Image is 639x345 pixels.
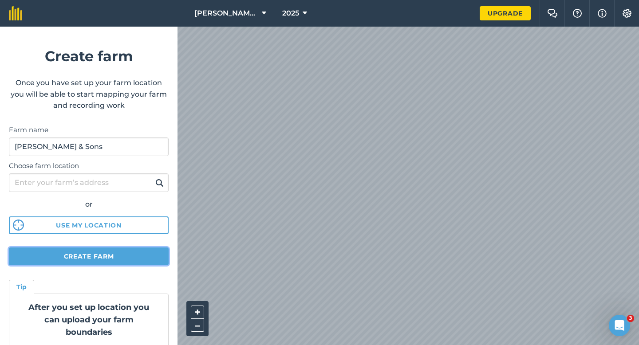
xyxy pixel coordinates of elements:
[194,8,258,19] span: [PERSON_NAME] Farming Partnership
[28,302,149,337] strong: After you set up location you can upload your farm boundaries
[13,220,24,231] img: svg%3e
[191,306,204,319] button: +
[155,177,164,188] img: svg+xml;base64,PHN2ZyB4bWxucz0iaHR0cDovL3d3dy53My5vcmcvMjAwMC9zdmciIHdpZHRoPSIxOSIgaGVpZ2h0PSIyNC...
[598,8,607,19] img: svg+xml;base64,PHN2ZyB4bWxucz0iaHR0cDovL3d3dy53My5vcmcvMjAwMC9zdmciIHdpZHRoPSIxNyIgaGVpZ2h0PSIxNy...
[9,161,169,171] label: Choose farm location
[9,199,169,210] div: or
[609,315,630,336] iframe: Intercom live chat
[9,125,169,135] label: Farm name
[16,282,27,292] h4: Tip
[627,315,634,322] span: 3
[547,9,558,18] img: Two speech bubbles overlapping with the left bubble in the forefront
[9,6,22,20] img: fieldmargin Logo
[9,137,169,156] input: Farm name
[191,319,204,332] button: –
[9,173,169,192] input: Enter your farm’s address
[9,216,169,234] button: Use my location
[480,6,531,20] a: Upgrade
[9,45,169,67] h1: Create farm
[622,9,632,18] img: A cog icon
[572,9,583,18] img: A question mark icon
[9,247,169,265] button: Create farm
[282,8,299,19] span: 2025
[9,77,169,111] p: Once you have set up your farm location you will be able to start mapping your farm and recording...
